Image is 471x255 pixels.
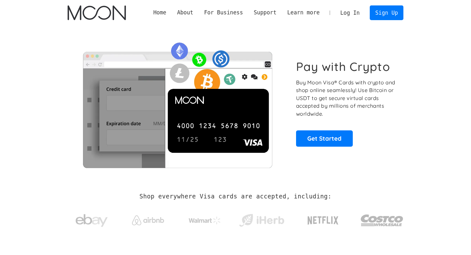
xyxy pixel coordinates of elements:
[172,9,199,17] div: About
[68,5,126,20] img: Moon Logo
[68,38,287,168] img: Moon Cards let you spend your crypto anywhere Visa is accepted.
[238,212,285,229] img: iHerb
[248,9,282,17] div: Support
[139,193,331,200] h2: Shop everywhere Visa cards are accepted, including:
[132,215,164,225] img: Airbnb
[287,9,319,17] div: Learn more
[68,5,126,20] a: home
[296,130,353,146] a: Get Started
[294,206,352,232] a: Netflix
[282,9,325,17] div: Learn more
[68,204,115,234] a: ebay
[296,79,396,118] p: Buy Moon Visa® Cards with crypto and shop online seamlessly! Use Bitcoin or USDT to get secure vi...
[204,9,243,17] div: For Business
[254,9,277,17] div: Support
[360,208,403,232] img: Costco
[181,210,229,228] a: Walmart
[360,202,403,236] a: Costco
[177,9,194,17] div: About
[307,212,339,228] img: Netflix
[124,209,172,228] a: Airbnb
[238,206,285,232] a: iHerb
[148,9,172,17] a: Home
[189,217,221,224] img: Walmart
[199,9,248,17] div: For Business
[76,211,108,231] img: ebay
[370,5,403,20] a: Sign Up
[335,6,365,20] a: Log In
[296,59,390,74] h1: Pay with Crypto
